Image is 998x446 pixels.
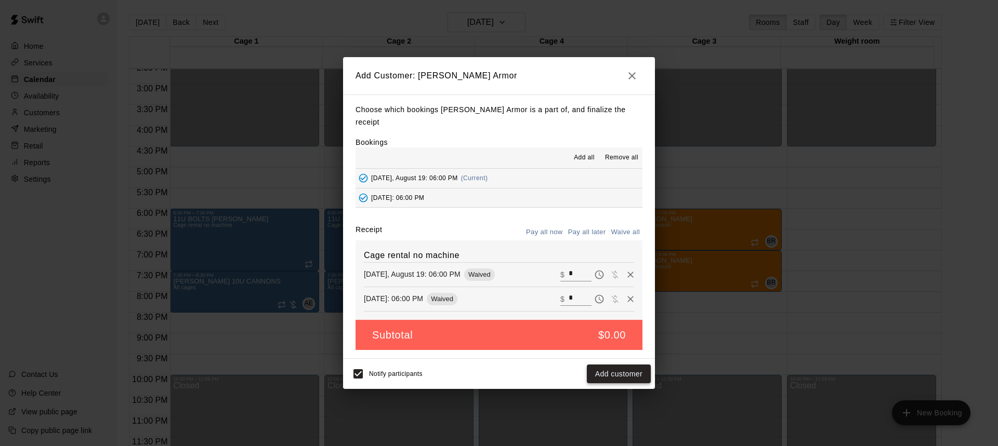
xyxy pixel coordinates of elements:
[356,103,642,129] p: Choose which bookings [PERSON_NAME] Armor is a part of, and finalize the receipt
[369,370,423,377] span: Notify participants
[574,153,595,163] span: Add all
[523,224,566,240] button: Pay all now
[372,328,413,342] h5: Subtotal
[461,174,488,182] span: (Current)
[592,294,607,303] span: Pay later
[568,150,601,166] button: Add all
[427,295,457,303] span: Waived
[560,269,564,280] p: $
[371,174,458,182] span: [DATE], August 19: 06:00 PM
[601,150,642,166] button: Remove all
[607,294,623,303] span: Waive payment
[356,224,382,240] label: Receipt
[608,224,642,240] button: Waive all
[592,269,607,278] span: Pay later
[356,138,388,146] label: Bookings
[566,224,609,240] button: Pay all later
[356,169,642,188] button: Added - Collect Payment[DATE], August 19: 06:00 PM(Current)
[364,293,423,304] p: [DATE]: 06:00 PM
[356,188,642,208] button: Added - Collect Payment[DATE]: 06:00 PM
[607,269,623,278] span: Waive payment
[356,170,371,186] button: Added - Collect Payment
[605,153,638,163] span: Remove all
[343,57,655,94] h2: Add Customer: [PERSON_NAME] Armor
[364,269,461,279] p: [DATE], August 19: 06:00 PM
[623,267,638,282] button: Remove
[364,249,634,262] h6: Cage rental no machine
[371,194,424,201] span: [DATE]: 06:00 PM
[464,271,495,278] span: Waived
[356,190,371,206] button: Added - Collect Payment
[560,294,564,304] p: $
[587,364,651,384] button: Add customer
[598,328,626,342] h5: $0.00
[623,291,638,307] button: Remove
